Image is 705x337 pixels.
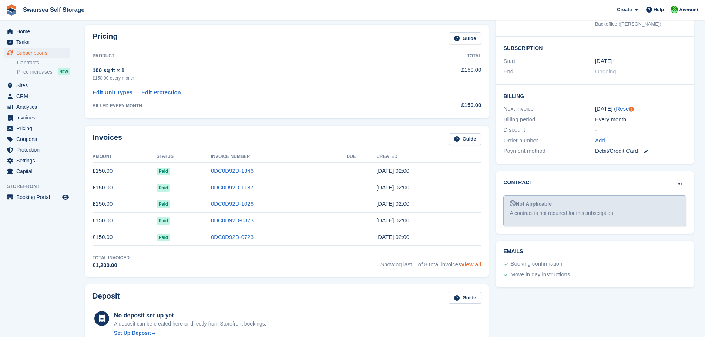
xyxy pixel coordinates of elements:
[4,91,70,101] a: menu
[628,106,635,112] div: Tooltip anchor
[376,184,409,191] time: 2025-07-09 01:00:16 UTC
[616,105,630,112] a: Reset
[211,200,254,207] a: 0DC0D92D-1026
[503,92,686,100] h2: Billing
[595,115,686,124] div: Every month
[510,209,680,217] div: A contract is not required for this subscription.
[671,6,678,13] img: Andrew Robbins
[16,91,61,101] span: CRM
[4,134,70,144] a: menu
[61,193,70,202] a: Preview store
[503,137,595,145] div: Order number
[93,196,157,212] td: £150.00
[157,151,211,163] th: Status
[93,102,409,109] div: BILLED EVERY MONTH
[595,137,605,145] a: Add
[16,155,61,166] span: Settings
[4,37,70,47] a: menu
[595,20,686,28] div: Backoffice ([PERSON_NAME])
[503,67,595,76] div: End
[93,133,122,145] h2: Invoices
[4,80,70,91] a: menu
[93,179,157,196] td: £150.00
[157,234,170,241] span: Paid
[141,88,181,97] a: Edit Protection
[595,57,612,65] time: 2025-01-09 01:00:00 UTC
[595,68,616,74] span: Ongoing
[503,105,595,113] div: Next invoice
[16,48,61,58] span: Subscriptions
[114,329,266,337] a: Set Up Deposit
[376,234,409,240] time: 2025-04-09 01:00:46 UTC
[376,168,409,174] time: 2025-08-09 01:00:51 UTC
[503,147,595,155] div: Payment method
[503,57,595,65] div: Start
[679,6,698,14] span: Account
[17,68,70,76] a: Price increases NEW
[16,102,61,112] span: Analytics
[346,151,376,163] th: Due
[157,168,170,175] span: Paid
[157,200,170,208] span: Paid
[449,32,481,44] a: Guide
[4,155,70,166] a: menu
[4,166,70,176] a: menu
[376,217,409,223] time: 2025-05-09 01:00:29 UTC
[376,151,481,163] th: Created
[93,151,157,163] th: Amount
[503,249,686,255] h2: Emails
[93,75,409,81] div: £150.00 every month
[58,68,70,75] div: NEW
[617,6,632,13] span: Create
[4,48,70,58] a: menu
[6,4,17,16] img: stora-icon-8386f47178a22dfd0bd8f6a31ec36ba5ce8667c1dd55bd0f319d3a0aa187defe.svg
[510,200,680,208] div: Not Applicable
[380,255,481,270] span: Showing last 5 of 8 total invoices
[93,163,157,179] td: £150.00
[503,44,686,51] h2: Subscription
[93,212,157,229] td: £150.00
[17,68,53,75] span: Price increases
[595,126,686,134] div: -
[376,200,409,207] time: 2025-06-09 01:00:54 UTC
[93,229,157,246] td: £150.00
[16,37,61,47] span: Tasks
[510,260,562,269] div: Booking confirmation
[4,192,70,202] a: menu
[503,115,595,124] div: Billing period
[157,217,170,225] span: Paid
[4,102,70,112] a: menu
[211,151,347,163] th: Invoice Number
[16,80,61,91] span: Sites
[4,145,70,155] a: menu
[114,311,266,320] div: No deposit set up yet
[7,183,74,190] span: Storefront
[16,166,61,176] span: Capital
[449,133,481,145] a: Guide
[409,50,481,62] th: Total
[93,50,409,62] th: Product
[449,292,481,304] a: Guide
[114,320,266,328] p: A deposit can be created here or directly from Storefront bookings.
[93,32,118,44] h2: Pricing
[503,179,533,186] h2: Contract
[211,168,254,174] a: 0DC0D92D-1346
[409,62,481,85] td: £150.00
[409,101,481,109] div: £150.00
[211,184,254,191] a: 0DC0D92D-1187
[93,88,132,97] a: Edit Unit Types
[157,184,170,192] span: Paid
[93,66,409,75] div: 100 sq ft × 1
[93,292,120,304] h2: Deposit
[595,105,686,113] div: [DATE] ( )
[16,145,61,155] span: Protection
[654,6,664,13] span: Help
[17,59,70,66] a: Contracts
[595,147,686,155] div: Debit/Credit Card
[211,234,254,240] a: 0DC0D92D-0723
[93,261,130,270] div: £1,200.00
[93,255,130,261] div: Total Invoiced
[16,134,61,144] span: Coupons
[4,123,70,134] a: menu
[510,270,570,279] div: Move in day instructions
